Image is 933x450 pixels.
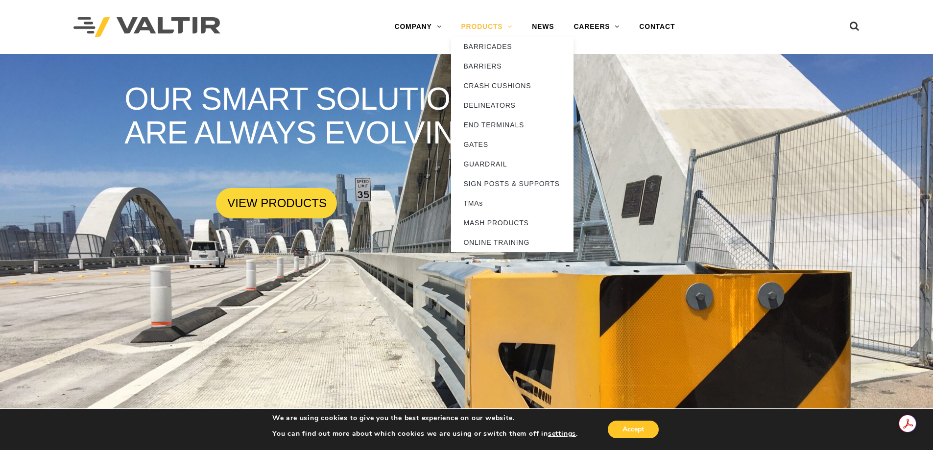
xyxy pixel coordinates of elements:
button: Accept [608,421,659,438]
a: PRODUCTS [451,17,522,37]
a: GATES [451,135,574,154]
p: You can find out more about which cookies we are using or switch them off in . [272,429,578,438]
a: GUARDRAIL [451,154,574,174]
a: ONLINE TRAINING [451,233,574,252]
a: BARRICADES [451,37,574,56]
a: MASH PRODUCTS [451,213,574,233]
a: CONTACT [629,17,685,37]
a: BARRIERS [451,56,574,76]
a: SIGN POSTS & SUPPORTS [451,174,574,193]
rs-layer: OUR SMART SOLUTIONS ARE ALWAYS EVOLVING. [124,82,531,151]
a: CAREERS [564,17,629,37]
button: settings [548,429,576,438]
a: DELINEATORS [451,95,574,115]
a: VIEW PRODUCTS [216,188,336,218]
a: TMAs [451,193,574,213]
img: Valtir [73,17,220,37]
a: END TERMINALS [451,115,574,135]
a: CRASH CUSHIONS [451,76,574,95]
p: We are using cookies to give you the best experience on our website. [272,414,578,423]
a: COMPANY [384,17,451,37]
a: NEWS [522,17,564,37]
